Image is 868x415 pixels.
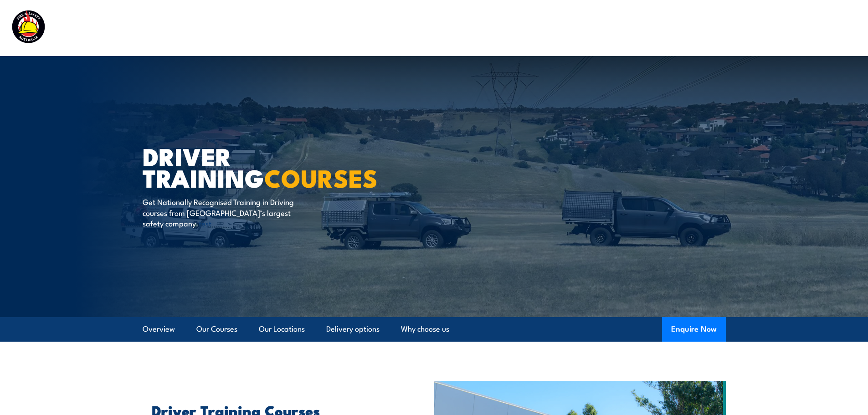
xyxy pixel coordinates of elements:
[143,317,175,341] a: Overview
[373,16,402,40] a: Courses
[264,158,378,196] strong: COURSES
[199,217,211,228] a: test
[503,16,611,40] a: Emergency Response Services
[196,317,237,341] a: Our Courses
[796,16,825,40] a: Contact
[662,317,726,342] button: Enquire Now
[725,16,776,40] a: Learner Portal
[422,16,483,40] a: Course Calendar
[143,196,309,228] p: Get Nationally Recognised Training in Driving courses from [GEOGRAPHIC_DATA]’s largest safety com...
[631,16,665,40] a: About Us
[143,145,368,188] h1: Driver Training
[685,16,705,40] a: News
[326,317,380,341] a: Delivery options
[259,317,305,341] a: Our Locations
[401,317,449,341] a: Why choose us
